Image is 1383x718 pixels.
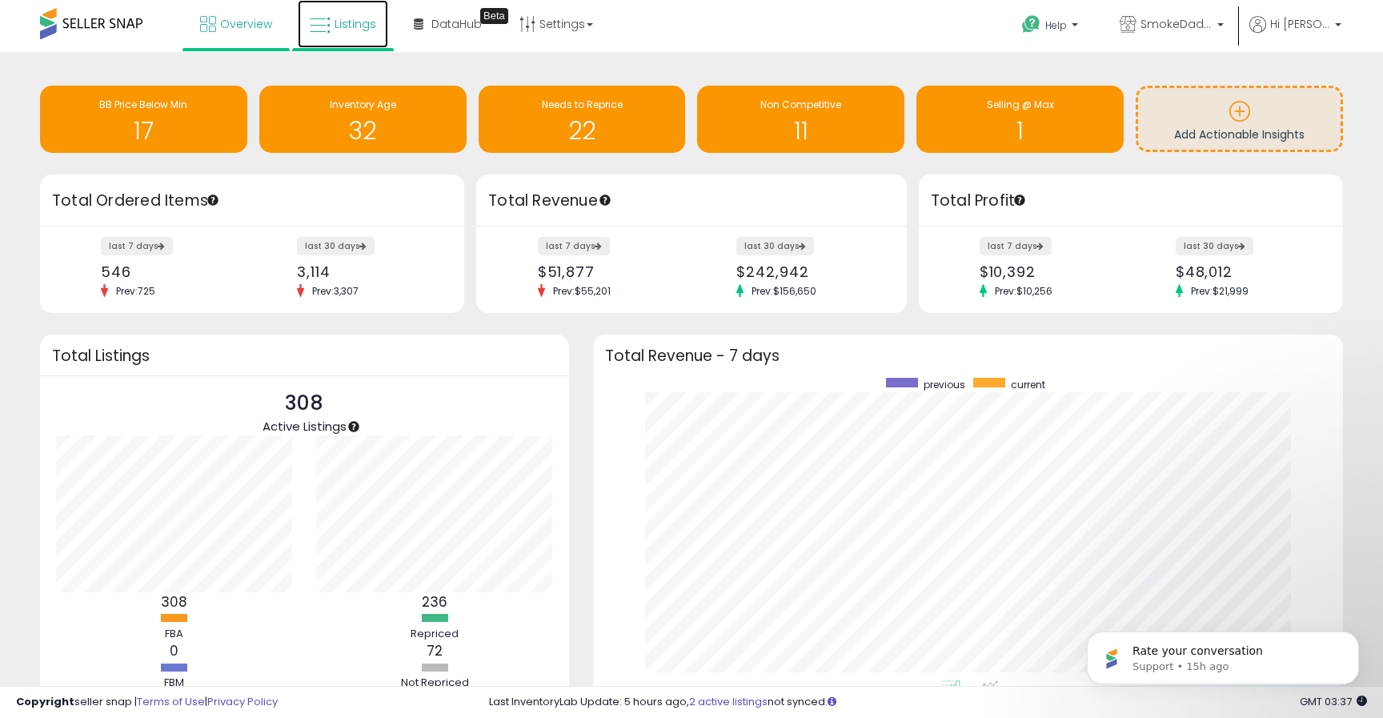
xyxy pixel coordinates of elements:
span: Prev: $10,256 [987,284,1060,298]
i: Click here to read more about un-synced listings. [828,696,836,707]
div: seller snap | | [16,695,278,710]
span: Prev: $156,650 [744,284,824,298]
span: SmokeDaddy LLC [1140,16,1213,32]
div: Tooltip anchor [598,193,612,207]
i: Get Help [1021,14,1041,34]
iframe: Intercom notifications message [1063,598,1383,710]
span: Needs to Reprice [542,98,623,111]
h3: Total Revenue [488,190,895,212]
span: Add Actionable Insights [1174,126,1305,142]
h1: 1 [924,118,1116,144]
div: FBM [126,676,222,691]
div: FBA [126,627,222,642]
h3: Total Revenue - 7 days [605,350,1331,362]
span: Prev: 3,307 [304,284,367,298]
a: Help [1009,2,1094,52]
a: BB Price Below Min 17 [40,86,247,153]
span: Prev: $55,201 [545,284,619,298]
a: Add Actionable Insights [1138,88,1341,150]
h3: Total Ordered Items [52,190,452,212]
label: last 7 days [101,237,173,255]
label: last 30 days [1176,237,1253,255]
p: 308 [263,388,347,419]
h1: 17 [48,118,239,144]
a: Non Competitive 11 [697,86,904,153]
h1: 22 [487,118,678,144]
div: Tooltip anchor [480,8,508,24]
h3: Total Profit [931,190,1331,212]
div: 546 [101,263,240,280]
label: last 7 days [980,237,1052,255]
div: 3,114 [297,263,436,280]
a: Needs to Reprice 22 [479,86,686,153]
div: $48,012 [1176,263,1315,280]
span: Non Competitive [760,98,841,111]
b: 236 [422,592,447,612]
a: Privacy Policy [207,694,278,709]
h1: 32 [267,118,459,144]
span: DataHub [431,16,482,32]
span: Inventory Age [330,98,396,111]
span: Active Listings [263,418,347,435]
span: Hi [PERSON_NAME] [1270,16,1330,32]
b: 308 [161,592,187,612]
label: last 7 days [538,237,610,255]
span: Overview [220,16,272,32]
div: $10,392 [980,263,1119,280]
label: last 30 days [297,237,375,255]
a: Terms of Use [137,694,205,709]
div: Tooltip anchor [206,193,220,207]
a: Hi [PERSON_NAME] [1249,16,1341,52]
div: Tooltip anchor [1012,193,1027,207]
a: 2 active listings [689,694,768,709]
span: Prev: 725 [108,284,163,298]
div: $51,877 [538,263,679,280]
div: Last InventoryLab Update: 5 hours ago, not synced. [489,695,1367,710]
span: Listings [335,16,376,32]
a: Selling @ Max 1 [916,86,1124,153]
h1: 11 [705,118,896,144]
h3: Total Listings [52,350,557,362]
strong: Copyright [16,694,74,709]
a: Inventory Age 32 [259,86,467,153]
b: 0 [170,641,178,660]
div: $242,942 [736,263,878,280]
span: previous [924,378,965,391]
b: 72 [427,641,443,660]
div: Tooltip anchor [347,419,361,434]
div: Not Repriced [387,676,483,691]
span: current [1011,378,1045,391]
label: last 30 days [736,237,814,255]
div: Repriced [387,627,483,642]
span: Prev: $21,999 [1183,284,1257,298]
span: Help [1045,18,1067,32]
span: Selling @ Max [987,98,1054,111]
span: BB Price Below Min [99,98,187,111]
